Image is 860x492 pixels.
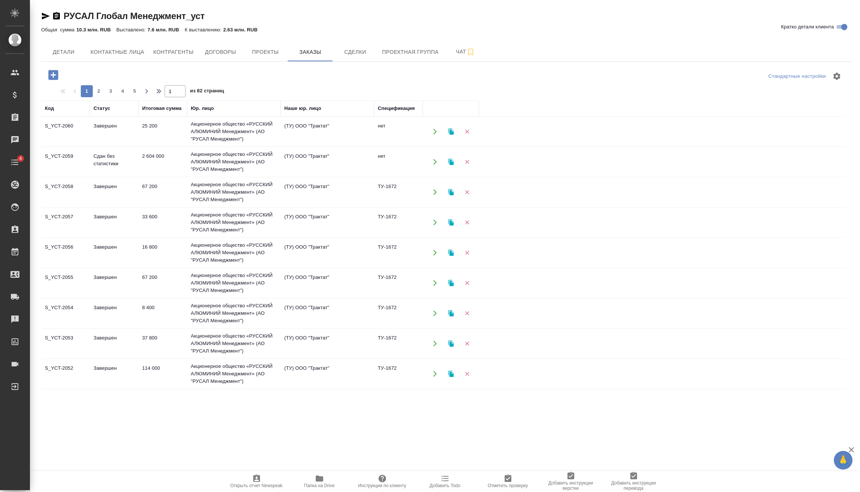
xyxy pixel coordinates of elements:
[223,27,263,33] p: 2.63 млн. RUB
[90,119,138,145] td: Завершен
[374,361,423,387] td: ТУ-1672
[187,389,281,419] td: Акционерное общество «РУССКИЙ АЛЮМИНИЙ Менеджмент» (АО "РУСАЛ Менеджмент")
[41,391,90,417] td: S_YCT-2051
[834,451,853,470] button: 🙏
[459,336,475,351] button: Удалить
[187,359,281,389] td: Акционерное общество «РУССКИЙ АЛЮМИНИЙ Менеджмент» (АО "РУСАЛ Менеджмент")
[281,149,374,175] td: (ТУ) ООО "Трактат"
[443,215,459,230] button: Клонировать
[427,366,443,382] button: Открыть
[281,209,374,236] td: (ТУ) ООО "Трактат"
[230,483,283,488] span: Открыть отчет Newspeak
[41,361,90,387] td: S_YCT-2052
[76,27,116,33] p: 10.3 млн. RUB
[41,12,50,21] button: Скопировать ссылку для ЯМессенджера
[459,185,475,200] button: Удалить
[374,179,423,205] td: ТУ-1672
[138,179,187,205] td: 67 200
[281,300,374,326] td: (ТУ) ООО "Трактат"
[41,119,90,145] td: S_YCT-2060
[90,270,138,296] td: Завершен
[91,47,144,57] span: Контактные лица
[427,154,443,170] button: Открыть
[225,471,288,492] button: Открыть отчет Newspeak
[837,452,850,468] span: 🙏
[90,330,138,357] td: Завершен
[459,276,475,291] button: Удалить
[378,105,415,112] div: Спецификация
[281,119,374,145] td: (ТУ) ООО "Трактат"
[43,67,64,83] button: Добавить проект
[766,71,828,82] div: split button
[828,67,846,85] span: Настроить таблицу
[247,47,283,57] span: Проекты
[374,240,423,266] td: ТУ-1672
[45,105,54,112] div: Код
[202,47,238,57] span: Договоры
[138,209,187,236] td: 33 600
[190,86,224,97] span: из 82 страниц
[142,105,181,112] div: Итоговая сумма
[447,47,483,56] span: Чат
[281,270,374,296] td: (ТУ) ООО "Трактат"
[105,87,117,95] span: 3
[41,330,90,357] td: S_YCT-2053
[129,87,141,95] span: 5
[427,306,443,321] button: Открыть
[374,330,423,357] td: ТУ-1672
[414,471,477,492] button: Добавить Todo
[187,238,281,268] td: Акционерное общество «РУССКИЙ АЛЮМИНИЙ Менеджмент» (АО "РУСАЛ Менеджмент")
[46,47,82,57] span: Детали
[90,361,138,387] td: Завершен
[459,366,475,382] button: Удалить
[602,471,665,492] button: Добавить инструкции перевода
[187,207,281,237] td: Акционерное общество «РУССКИЙ АЛЮМИНИЙ Менеджмент» (АО "РУСАЛ Менеджмент")
[117,87,129,95] span: 4
[41,179,90,205] td: S_YCT-2058
[93,87,105,95] span: 2
[443,245,459,261] button: Клонировать
[284,105,321,112] div: Наше юр. лицо
[374,209,423,236] td: ТУ-1672
[64,11,205,21] a: РУСАЛ Глобал Менеджмент_уст
[281,391,374,417] td: (ТУ) ООО "Трактат"
[374,391,423,417] td: ТУ-1672
[41,27,76,33] p: Общая сумма
[607,480,661,491] span: Добавить инструкции перевода
[138,119,187,145] td: 25 200
[459,245,475,261] button: Удалить
[488,483,528,488] span: Отметить проверку
[351,471,414,492] button: Инструкции по клиенту
[288,471,351,492] button: Папка на Drive
[90,300,138,326] td: Завершен
[138,361,187,387] td: 114 000
[41,240,90,266] td: S_YCT-2056
[459,154,475,170] button: Удалить
[443,154,459,170] button: Клонировать
[459,124,475,139] button: Удалить
[90,240,138,266] td: Завершен
[41,149,90,175] td: S_YCT-2059
[281,240,374,266] td: (ТУ) ООО "Трактат"
[116,27,147,33] p: Выставлено:
[443,336,459,351] button: Клонировать
[544,480,598,491] span: Добавить инструкции верстки
[304,483,335,488] span: Папка на Drive
[281,179,374,205] td: (ТУ) ООО "Трактат"
[374,300,423,326] td: ТУ-1672
[374,149,423,175] td: нет
[147,27,184,33] p: 7.6 млн. RUB
[187,177,281,207] td: Акционерное общество «РУССКИЙ АЛЮМИНИЙ Менеджмент» (АО "РУСАЛ Менеджмент")
[443,185,459,200] button: Клонировать
[138,240,187,266] td: 16 800
[358,483,406,488] span: Инструкции по клиенту
[466,47,475,56] svg: Подписаться
[374,119,423,145] td: нет
[41,300,90,326] td: S_YCT-2054
[429,483,460,488] span: Добавить Todo
[94,105,110,112] div: Статус
[2,153,28,172] a: 4
[427,245,443,261] button: Открыть
[105,85,117,97] button: 3
[117,85,129,97] button: 4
